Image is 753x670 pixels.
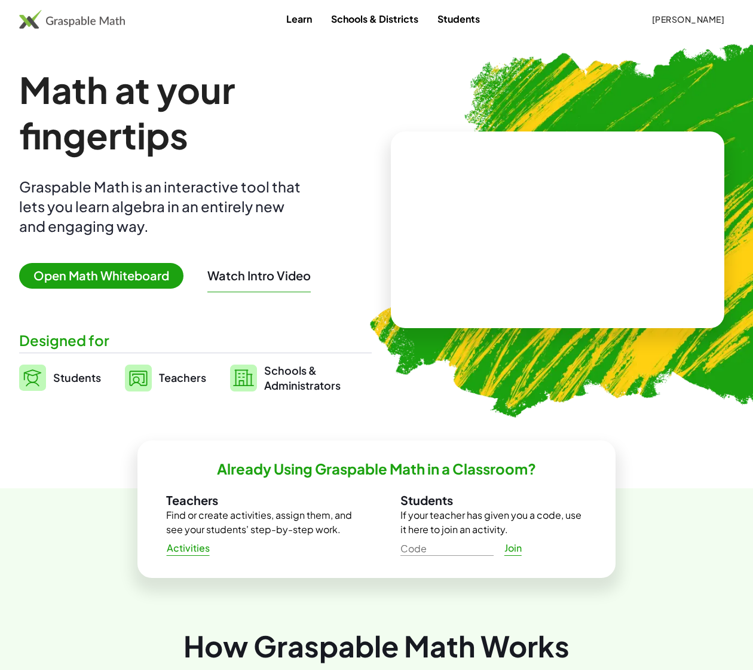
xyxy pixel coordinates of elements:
[166,542,210,555] span: Activities
[19,365,46,391] img: svg%3e
[19,67,372,158] h1: Math at your fingertips
[166,508,353,537] p: Find or create activities, assign them, and see your students' step-by-step work.
[19,263,183,289] span: Open Math Whiteboard
[494,537,532,559] a: Join
[264,363,341,393] span: Schools & Administrators
[19,626,734,666] div: How Graspable Math Works
[651,14,724,25] span: [PERSON_NAME]
[19,363,101,393] a: Students
[157,537,219,559] a: Activities
[277,8,322,30] a: Learn
[400,492,587,508] h3: Students
[322,8,428,30] a: Schools & Districts
[125,363,206,393] a: Teachers
[19,270,193,283] a: Open Math Whiteboard
[159,371,206,384] span: Teachers
[400,508,587,537] p: If your teacher has given you a code, use it here to join an activity.
[230,363,341,393] a: Schools &Administrators
[217,460,536,478] h2: Already Using Graspable Math in a Classroom?
[19,177,306,236] div: Graspable Math is an interactive tool that lets you learn algebra in an entirely new and engaging...
[53,371,101,384] span: Students
[428,8,489,30] a: Students
[166,492,353,508] h3: Teachers
[504,542,522,555] span: Join
[642,8,734,30] button: [PERSON_NAME]
[230,365,257,391] img: svg%3e
[125,365,152,391] img: svg%3e
[468,185,647,274] video: What is this? This is dynamic math notation. Dynamic math notation plays a central role in how Gr...
[207,268,311,283] button: Watch Intro Video
[19,331,372,350] div: Designed for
